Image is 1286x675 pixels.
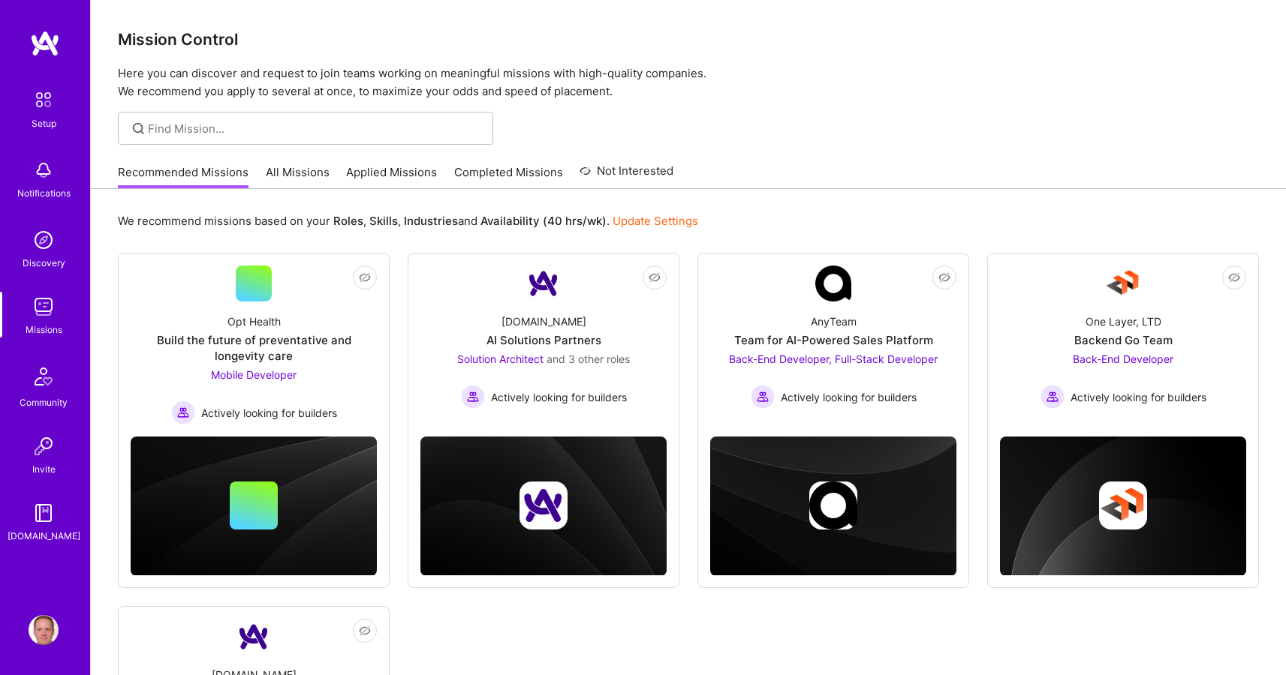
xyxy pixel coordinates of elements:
[17,185,71,201] div: Notifications
[30,30,60,57] img: logo
[1099,481,1147,529] img: Company logo
[26,358,62,394] img: Community
[781,389,917,405] span: Actively looking for builders
[457,352,544,365] span: Solution Architect
[171,400,195,424] img: Actively looking for builders
[1073,352,1173,365] span: Back-End Developer
[131,265,377,424] a: Opt HealthBuild the future of preventative and longevity careMobile Developer Actively looking fo...
[1228,271,1240,283] i: icon EyeClosed
[649,271,661,283] i: icon EyeClosed
[26,322,62,337] div: Missions
[29,225,59,255] img: discovery
[201,405,337,421] span: Actively looking for builders
[1000,436,1246,576] img: cover
[734,332,933,348] div: Team for AI-Powered Sales Platform
[266,164,330,189] a: All Missions
[25,615,62,645] a: User Avatar
[1074,332,1173,348] div: Backend Go Team
[751,385,775,409] img: Actively looking for builders
[131,436,377,575] img: cover
[23,255,65,271] div: Discovery
[148,121,482,136] input: Find Mission...
[526,265,562,301] img: Company Logo
[454,164,563,189] a: Completed Missions
[1041,385,1065,409] img: Actively looking for builders
[486,332,601,348] div: AI Solutions Partners
[20,394,68,410] div: Community
[131,332,377,364] div: Build the future of preventative and longevity care
[613,214,698,228] a: Update Settings
[404,214,458,228] b: Industries
[118,213,698,229] p: We recommend missions based on your , , and .
[118,164,248,189] a: Recommended Missions
[333,214,363,228] b: Roles
[8,528,80,544] div: [DOMAIN_NAME]
[420,436,667,575] img: cover
[211,368,297,381] span: Mobile Developer
[32,115,56,131] div: Setup
[359,625,371,637] i: icon EyeClosed
[359,271,371,283] i: icon EyeClosed
[29,498,59,528] img: guide book
[1086,313,1161,329] div: One Layer, LTD
[29,292,59,322] img: teamwork
[710,265,956,414] a: Company LogoAnyTeamTeam for AI-Powered Sales PlatformBack-End Developer, Full-Stack Developer Act...
[118,30,1259,49] h3: Mission Control
[29,615,59,645] img: User Avatar
[32,461,56,477] div: Invite
[369,214,398,228] b: Skills
[1000,265,1246,414] a: Company LogoOne Layer, LTDBackend Go TeamBack-End Developer Actively looking for buildersActively...
[29,155,59,185] img: bell
[420,265,667,414] a: Company Logo[DOMAIN_NAME]AI Solutions PartnersSolution Architect and 3 other rolesActively lookin...
[29,431,59,461] img: Invite
[491,389,627,405] span: Actively looking for builders
[118,64,1259,100] p: Here you can discover and request to join teams working on meaningful missions with high-quality ...
[938,271,950,283] i: icon EyeClosed
[346,164,437,189] a: Applied Missions
[547,352,630,365] span: and 3 other roles
[520,481,568,529] img: Company logo
[729,352,938,365] span: Back-End Developer, Full-Stack Developer
[580,162,673,189] a: Not Interested
[501,313,586,329] div: [DOMAIN_NAME]
[1105,265,1141,301] img: Company Logo
[811,313,857,329] div: AnyTeam
[480,214,607,228] b: Availability (40 hrs/wk)
[28,84,59,115] img: setup
[809,481,857,529] img: Company logo
[236,619,272,655] img: Company Logo
[461,385,485,409] img: Actively looking for builders
[1071,389,1206,405] span: Actively looking for builders
[815,265,851,301] img: Company Logo
[227,313,281,329] div: Opt Health
[130,120,147,137] i: icon SearchGrey
[710,436,956,575] img: cover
